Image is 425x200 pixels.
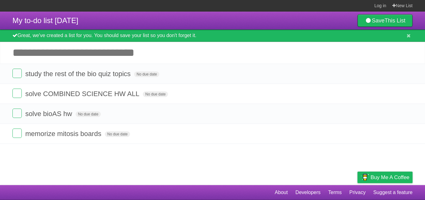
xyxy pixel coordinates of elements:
span: No due date [134,71,159,77]
a: Developers [295,187,320,198]
span: My to-do list [DATE] [12,16,78,25]
a: Privacy [349,187,366,198]
label: Done [12,129,22,138]
a: SaveThis List [357,14,413,27]
span: memorize mitosis boards [25,130,103,138]
a: Terms [328,187,342,198]
span: No due date [143,91,168,97]
a: Suggest a feature [373,187,413,198]
label: Done [12,109,22,118]
a: About [275,187,288,198]
span: Buy me a coffee [371,172,409,183]
label: Done [12,69,22,78]
img: Buy me a coffee [361,172,369,183]
label: Star task [375,69,386,79]
label: Star task [375,129,386,139]
span: No due date [76,111,101,117]
span: solve COMBINED SCIENCE HW ALL [25,90,141,98]
span: No due date [105,131,130,137]
label: Star task [375,89,386,99]
label: Star task [375,109,386,119]
label: Done [12,89,22,98]
b: This List [385,17,405,24]
span: study the rest of the bio quiz topics [25,70,132,78]
span: solve bioAS hw [25,110,73,118]
a: Buy me a coffee [357,172,413,183]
